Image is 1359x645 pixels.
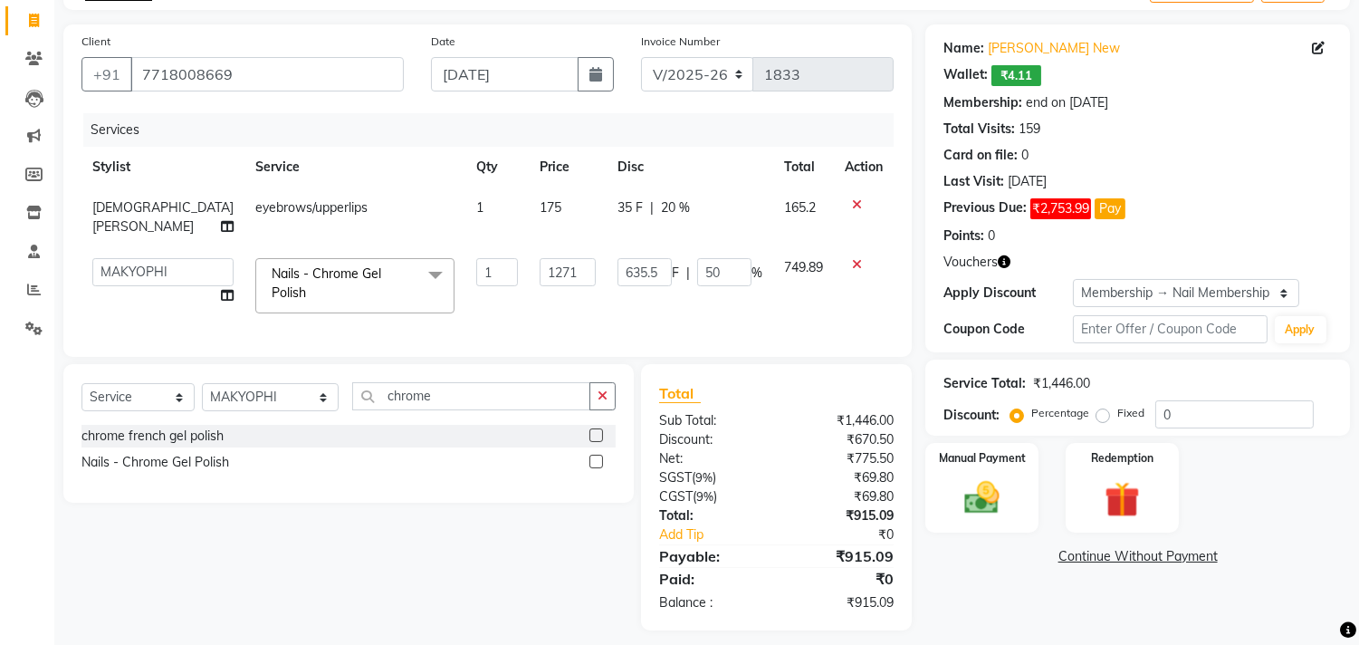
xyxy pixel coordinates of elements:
[646,468,777,487] div: ( )
[777,430,908,449] div: ₹670.50
[476,199,483,216] span: 1
[81,147,244,188] th: Stylist
[646,487,777,506] div: ( )
[431,34,455,50] label: Date
[1117,405,1144,421] label: Fixed
[943,93,1022,112] div: Membership:
[1030,198,1091,219] span: ₹2,753.99
[686,264,690,283] span: |
[1033,374,1090,393] div: ₹1,446.00
[1095,198,1125,219] button: Pay
[1073,315,1267,343] input: Enter Offer / Coupon Code
[777,468,908,487] div: ₹69.80
[465,147,529,188] th: Qty
[943,320,1073,339] div: Coupon Code
[1094,477,1151,522] img: _gift.svg
[784,259,823,275] span: 749.89
[943,198,1027,219] div: Previous Due:
[943,284,1073,303] div: Apply Discount
[659,384,701,403] span: Total
[1275,316,1326,343] button: Apply
[1091,450,1153,467] label: Redemption
[696,489,713,504] span: 9%
[988,226,995,245] div: 0
[1021,146,1029,165] div: 0
[799,525,908,544] div: ₹0
[244,147,465,188] th: Service
[751,264,762,283] span: %
[646,411,777,430] div: Sub Total:
[943,65,988,86] div: Wallet:
[929,547,1346,566] a: Continue Without Payment
[1026,93,1108,112] div: end on [DATE]
[641,34,720,50] label: Invoice Number
[777,487,908,506] div: ₹69.80
[646,568,777,590] div: Paid:
[352,382,590,410] input: Search or Scan
[659,488,693,505] span: CGST
[939,450,1026,467] label: Manual Payment
[646,430,777,449] div: Discount:
[83,113,907,147] div: Services
[943,374,1026,393] div: Service Total:
[540,199,561,216] span: 175
[1019,120,1040,139] div: 159
[777,593,908,612] div: ₹915.09
[784,199,816,216] span: 165.2
[81,57,132,91] button: +91
[661,198,690,217] span: 20 %
[646,449,777,468] div: Net:
[991,65,1041,86] span: ₹4.11
[777,506,908,525] div: ₹915.09
[1008,172,1047,191] div: [DATE]
[646,525,799,544] a: Add Tip
[607,147,773,188] th: Disc
[777,449,908,468] div: ₹775.50
[777,411,908,430] div: ₹1,446.00
[1031,405,1089,421] label: Percentage
[81,34,110,50] label: Client
[81,453,229,472] div: Nails - Chrome Gel Polish
[672,264,679,283] span: F
[943,120,1015,139] div: Total Visits:
[646,545,777,567] div: Payable:
[777,568,908,590] div: ₹0
[953,477,1010,518] img: _cash.svg
[646,593,777,612] div: Balance :
[659,469,692,486] span: SGST
[943,406,1000,425] div: Discount:
[306,284,314,301] a: x
[943,226,984,245] div: Points:
[255,199,368,216] span: eyebrows/upperlips
[646,506,777,525] div: Total:
[834,147,894,188] th: Action
[943,39,984,58] div: Name:
[695,470,713,485] span: 9%
[81,427,224,446] div: chrome french gel polish
[272,265,381,301] span: Nails - Chrome Gel Polish
[773,147,835,188] th: Total
[943,146,1018,165] div: Card on file:
[943,253,998,272] span: Vouchers
[988,39,1120,58] a: [PERSON_NAME] New
[130,57,404,91] input: Search by Name/Mobile/Email/Code
[617,198,643,217] span: 35 F
[943,172,1004,191] div: Last Visit:
[92,199,234,235] span: [DEMOGRAPHIC_DATA][PERSON_NAME]
[529,147,607,188] th: Price
[777,545,908,567] div: ₹915.09
[650,198,654,217] span: |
